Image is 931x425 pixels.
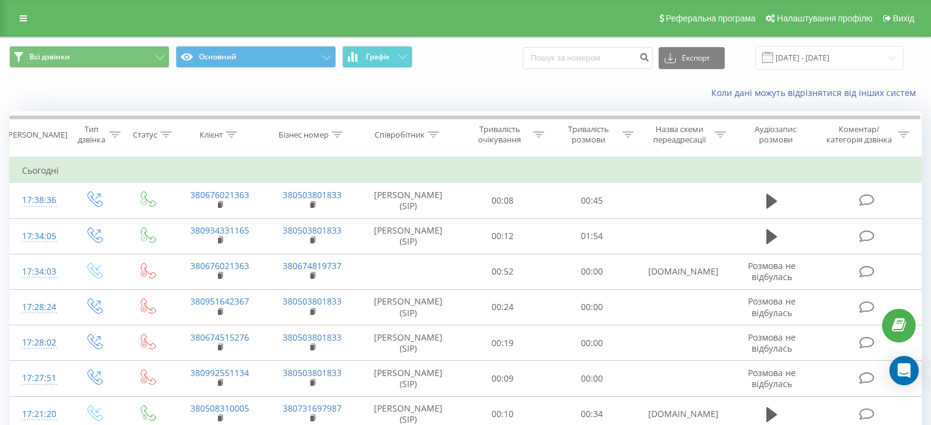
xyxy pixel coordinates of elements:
[359,325,458,361] td: [PERSON_NAME] (SIP)
[22,260,54,284] div: 17:34:03
[636,254,728,289] td: [DOMAIN_NAME]
[547,254,636,289] td: 00:00
[190,295,249,307] a: 380951642367
[190,189,249,201] a: 380676021363
[283,189,342,201] a: 380503801833
[283,224,342,236] a: 380503801833
[190,331,249,343] a: 380674515276
[279,130,329,140] div: Бізнес номер
[283,367,342,379] a: 380503801833
[889,356,919,385] div: Open Intercom Messenger
[458,183,547,218] td: 00:08
[523,47,652,69] input: Пошук за номером
[748,295,796,318] span: Розмова не відбулась
[711,87,922,98] a: Коли дані можуть відрізнятися вiд інших систем
[648,124,712,145] div: Назва схеми переадресації
[359,361,458,396] td: [PERSON_NAME] (SIP)
[458,361,547,396] td: 00:09
[777,13,872,23] span: Налаштування профілю
[740,124,812,145] div: Аудіозапис розмови
[22,366,54,390] div: 17:27:51
[748,367,796,390] span: Розмова не відбулась
[748,260,796,283] span: Розмова не відбулась
[359,183,458,218] td: [PERSON_NAME] (SIP)
[666,13,756,23] span: Реферальна програма
[22,188,54,212] div: 17:38:36
[190,402,249,414] a: 380508310005
[893,13,914,23] span: Вихід
[458,325,547,361] td: 00:19
[547,361,636,396] td: 00:00
[458,289,547,325] td: 00:24
[22,224,54,248] div: 17:34:05
[190,260,249,272] a: 380676021363
[558,124,619,145] div: Тривалість розмови
[547,218,636,254] td: 01:54
[22,295,54,319] div: 17:28:24
[77,124,106,145] div: Тип дзвінка
[547,289,636,325] td: 00:00
[359,218,458,254] td: [PERSON_NAME] (SIP)
[29,52,70,62] span: Всі дзвінки
[283,331,342,343] a: 380503801833
[458,254,547,289] td: 00:52
[342,46,413,68] button: Графік
[22,331,54,355] div: 17:28:02
[359,289,458,325] td: [PERSON_NAME] (SIP)
[458,218,547,254] td: 00:12
[190,367,249,379] a: 380992551134
[375,130,425,140] div: Співробітник
[283,402,342,414] a: 380731697987
[200,130,223,140] div: Клієнт
[6,130,67,140] div: [PERSON_NAME]
[10,158,922,183] td: Сьогодні
[469,124,531,145] div: Тривалість очікування
[190,224,249,236] a: 380934331165
[283,295,342,307] a: 380503801833
[176,46,336,68] button: Основний
[133,130,157,140] div: Статус
[547,183,636,218] td: 00:45
[659,47,725,69] button: Експорт
[366,53,390,61] span: Графік
[748,331,796,354] span: Розмова не відбулась
[283,260,342,272] a: 380674819737
[547,325,636,361] td: 00:00
[9,46,170,68] button: Всі дзвінки
[823,124,895,145] div: Коментар/категорія дзвінка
